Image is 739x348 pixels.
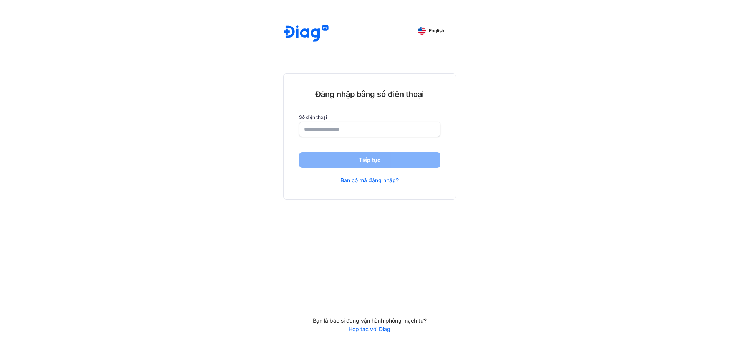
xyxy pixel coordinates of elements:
[340,177,399,184] a: Bạn có mã đăng nhập?
[299,152,440,168] button: Tiếp tục
[283,326,456,333] a: Hợp tác với Diag
[299,89,440,99] div: Đăng nhập bằng số điện thoại
[299,115,440,120] label: Số điện thoại
[284,25,329,43] img: logo
[429,28,444,33] span: English
[413,25,450,37] button: English
[283,317,456,324] div: Bạn là bác sĩ đang vận hành phòng mạch tư?
[418,27,426,35] img: English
